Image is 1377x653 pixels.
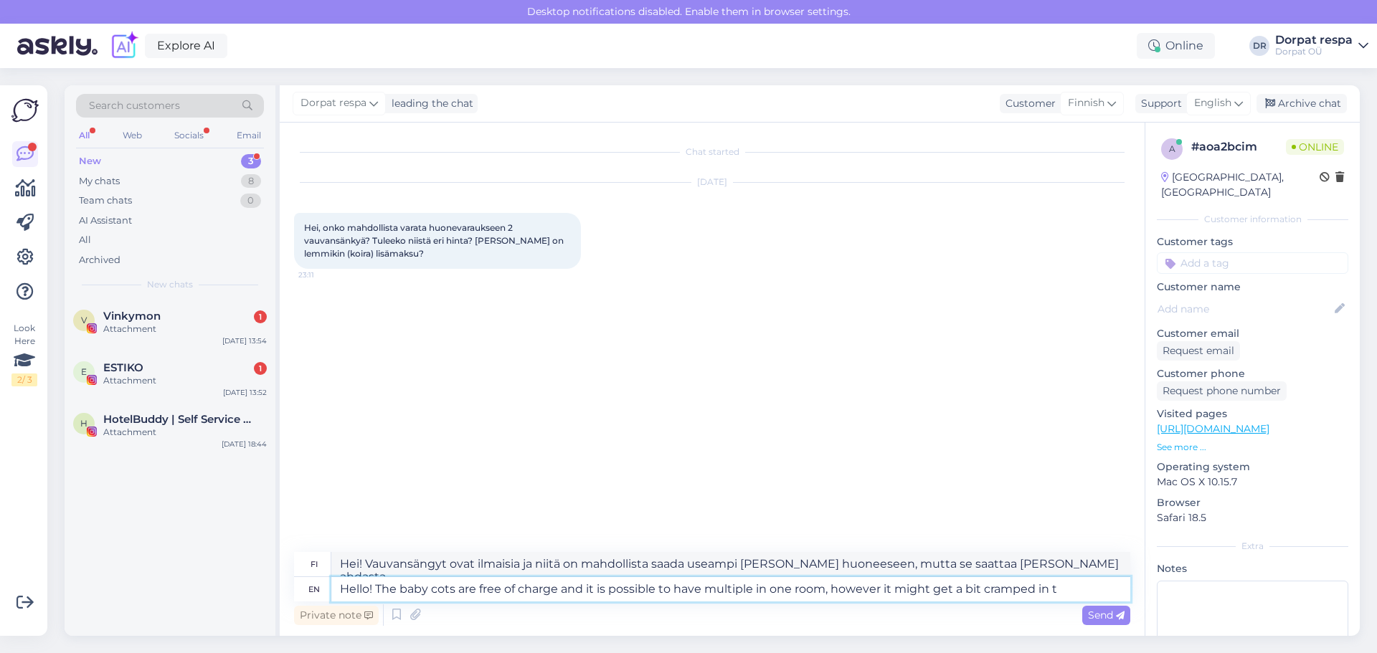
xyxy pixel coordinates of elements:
span: 23:11 [298,270,352,280]
span: ESTIKO [103,361,143,374]
div: fi [311,552,318,576]
div: Customer [1000,96,1056,111]
div: Attachment [103,323,267,335]
span: English [1194,95,1231,111]
div: [DATE] 13:52 [223,387,267,398]
div: Chat started [294,146,1130,158]
div: # aoa2bcim [1191,138,1286,156]
div: 0 [240,194,261,208]
p: Customer tags [1157,234,1348,249]
div: Socials [171,126,207,145]
img: explore-ai [109,31,139,61]
input: Add name [1158,301,1332,317]
span: Finnish [1068,95,1104,111]
a: Dorpat respaDorpat OÜ [1275,34,1368,57]
div: Support [1135,96,1182,111]
div: [GEOGRAPHIC_DATA], [GEOGRAPHIC_DATA] [1161,170,1320,200]
div: Attachment [103,426,267,439]
div: Look Here [11,322,37,386]
div: All [76,126,93,145]
div: Archived [79,253,120,267]
div: Request email [1157,341,1240,361]
div: New [79,154,101,168]
div: Request phone number [1157,381,1287,401]
div: 2 / 3 [11,373,37,386]
div: [DATE] 18:44 [222,439,267,449]
div: 1 [254,310,267,323]
span: Send [1088,609,1125,621]
p: Mac OS X 10.15.7 [1157,475,1348,490]
span: E [81,366,87,377]
div: Dorpat respa [1275,34,1353,46]
div: 3 [241,154,261,168]
div: Customer information [1157,213,1348,226]
div: [DATE] [294,176,1130,189]
div: DR [1249,36,1269,56]
div: en [308,577,320,601]
a: [URL][DOMAIN_NAME] [1157,422,1269,435]
div: Attachment [103,374,267,387]
span: Online [1286,139,1344,155]
p: See more ... [1157,441,1348,454]
p: Safari 18.5 [1157,510,1348,525]
div: 8 [241,174,261,189]
img: Askly Logo [11,97,39,124]
span: Dorpat respa [301,95,366,111]
span: Search customers [89,98,180,113]
div: All [79,233,91,247]
span: New chats [147,278,193,291]
p: Visited pages [1157,406,1348,421]
div: Extra [1157,540,1348,553]
a: Explore AI [145,34,227,58]
div: Email [234,126,264,145]
p: Notes [1157,561,1348,576]
textarea: Hello! The baby cots are free of charge and it is possible to have multiple in one room, however ... [331,577,1130,601]
div: Archive chat [1257,94,1347,113]
div: My chats [79,174,120,189]
div: [DATE] 13:54 [222,335,267,346]
p: Browser [1157,495,1348,510]
div: Web [120,126,145,145]
p: Customer phone [1157,366,1348,381]
p: Operating system [1157,459,1348,475]
span: HotelBuddy | Self Service App for Hotel Guests [103,413,252,426]
div: Private note [294,606,379,625]
span: a [1169,143,1175,154]
div: leading the chat [386,96,473,111]
span: Vinkymon [103,310,161,323]
div: Dorpat OÜ [1275,46,1353,57]
div: Online [1137,33,1215,59]
span: V [81,315,87,325]
span: Hei, onko mahdollista varata huonevaraukseen 2 vauvansänkyä? Tuleeko niistä eri hinta? [PERSON_NA... [304,222,566,259]
div: 1 [254,362,267,375]
textarea: Hei! Vauvansängyt ovat ilmaisia ​​ja niitä on mahdollista saada useampi [PERSON_NAME] huoneeseen,... [331,552,1130,576]
div: AI Assistant [79,214,132,228]
p: Customer email [1157,326,1348,341]
span: H [80,418,87,429]
p: Customer name [1157,280,1348,295]
div: Team chats [79,194,132,208]
input: Add a tag [1157,252,1348,274]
